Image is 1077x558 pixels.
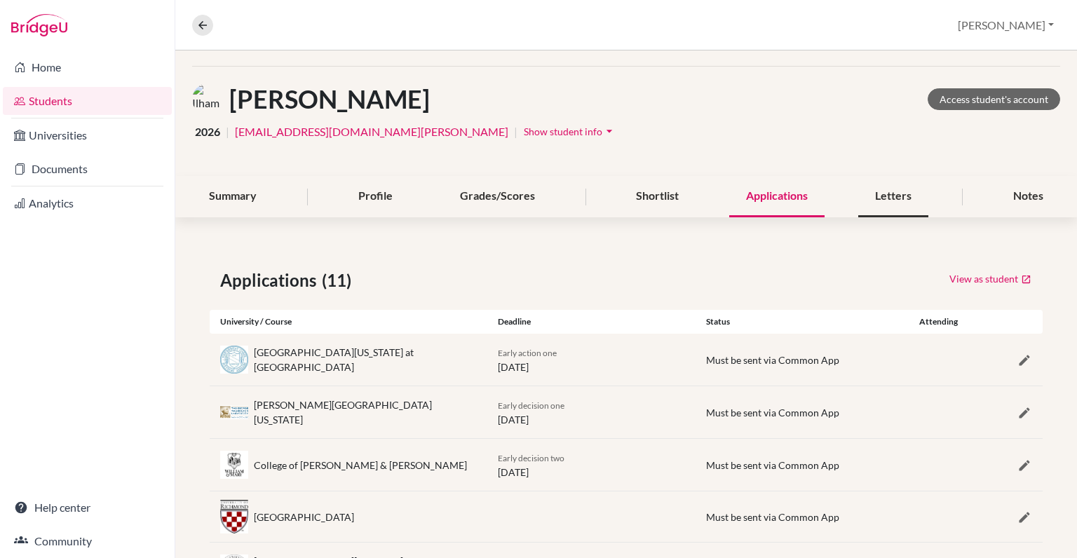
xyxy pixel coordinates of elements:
span: Early decision two [498,453,564,463]
a: Help center [3,494,172,522]
a: Analytics [3,189,172,217]
span: Show student info [524,125,602,137]
img: Bridge-U [11,14,67,36]
button: Show student infoarrow_drop_down [523,121,617,142]
span: Applications [220,268,322,293]
div: [DATE] [487,397,696,427]
button: [PERSON_NAME] [951,12,1060,39]
div: Status [696,315,904,328]
div: [PERSON_NAME][GEOGRAPHIC_DATA][US_STATE] [254,397,477,427]
span: | [226,123,229,140]
a: Documents [3,155,172,183]
div: Applications [729,176,825,217]
img: us_uor_uzfq478p.jpeg [220,500,248,533]
div: [DATE] [487,345,696,374]
span: Early action one [498,348,557,358]
div: [DATE] [487,450,696,479]
div: Profile [341,176,409,217]
div: Letters [858,176,928,217]
div: [GEOGRAPHIC_DATA] [254,510,354,524]
img: Ilham Muradov's avatar [192,83,224,115]
img: us_gwu_q69nralk.png [220,405,248,420]
span: (11) [322,268,357,293]
div: [GEOGRAPHIC_DATA][US_STATE] at [GEOGRAPHIC_DATA] [254,345,477,374]
span: Must be sent via Common App [706,354,839,366]
div: Notes [996,176,1060,217]
div: Summary [192,176,273,217]
h1: [PERSON_NAME] [229,84,430,114]
i: arrow_drop_down [602,124,616,138]
a: View as student [949,268,1032,290]
div: Shortlist [619,176,696,217]
div: Deadline [487,315,696,328]
img: us_wm_0evcoc42.jpeg [220,451,248,479]
a: Students [3,87,172,115]
span: Must be sent via Common App [706,459,839,471]
span: 2026 [195,123,220,140]
span: Early decision one [498,400,564,411]
a: Community [3,527,172,555]
a: [EMAIL_ADDRESS][DOMAIN_NAME][PERSON_NAME] [235,123,508,140]
span: Must be sent via Common App [706,511,839,523]
a: Universities [3,121,172,149]
span: | [514,123,517,140]
img: us_unc_avpbwz41.jpeg [220,346,248,374]
div: Grades/Scores [443,176,552,217]
a: Access student's account [928,88,1060,110]
span: Must be sent via Common App [706,407,839,418]
div: University / Course [210,315,487,328]
div: College of [PERSON_NAME] & [PERSON_NAME] [254,458,467,472]
a: Home [3,53,172,81]
div: Attending [904,315,973,328]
